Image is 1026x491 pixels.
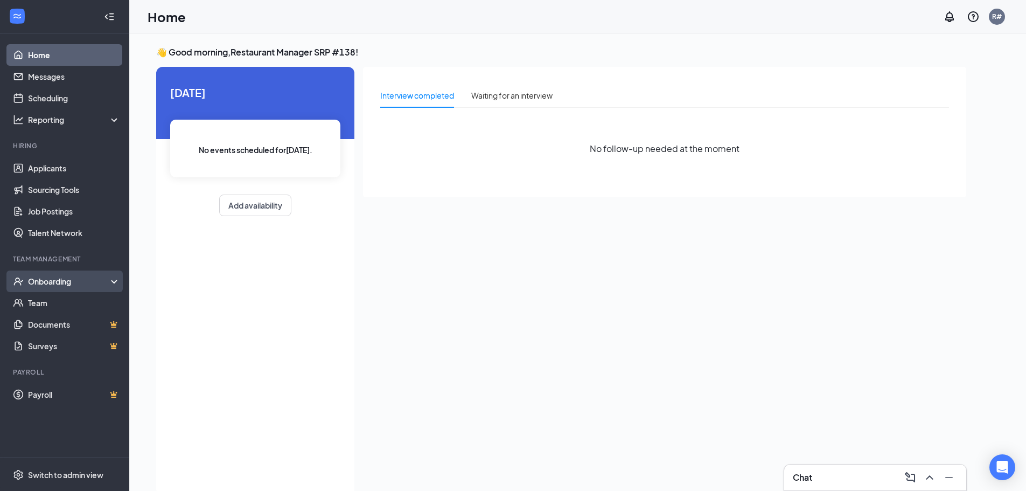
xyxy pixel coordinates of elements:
a: Home [28,44,120,66]
svg: QuestionInfo [967,10,980,23]
h3: 👋 Good morning, Restaurant Manager SRP #138 ! [156,46,966,58]
span: [DATE] [170,84,340,101]
a: Messages [28,66,120,87]
div: R# [992,12,1002,21]
button: ChevronUp [921,469,938,486]
h3: Chat [793,472,812,483]
span: No follow-up needed at the moment [590,142,739,155]
button: ComposeMessage [902,469,919,486]
svg: Settings [13,469,24,480]
div: Reporting [28,114,121,125]
div: Switch to admin view [28,469,103,480]
a: Scheduling [28,87,120,109]
a: Team [28,292,120,314]
div: Team Management [13,254,118,264]
svg: Collapse [104,11,115,22]
div: Open Intercom Messenger [989,454,1015,480]
a: Applicants [28,157,120,179]
div: Onboarding [28,276,111,287]
a: DocumentsCrown [28,314,120,335]
svg: UserCheck [13,276,24,287]
div: Payroll [13,368,118,377]
h1: Home [148,8,186,26]
a: SurveysCrown [28,335,120,357]
svg: Minimize [943,471,955,484]
a: Job Postings [28,200,120,222]
svg: ComposeMessage [904,471,917,484]
a: Talent Network [28,222,120,244]
div: Waiting for an interview [471,89,553,101]
svg: Notifications [943,10,956,23]
svg: WorkstreamLogo [12,11,23,22]
a: PayrollCrown [28,384,120,405]
button: Add availability [219,195,291,216]
span: No events scheduled for [DATE] . [199,144,312,156]
div: Hiring [13,141,118,150]
svg: ChevronUp [923,471,936,484]
svg: Analysis [13,114,24,125]
a: Sourcing Tools [28,179,120,200]
div: Interview completed [380,89,454,101]
button: Minimize [940,469,958,486]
